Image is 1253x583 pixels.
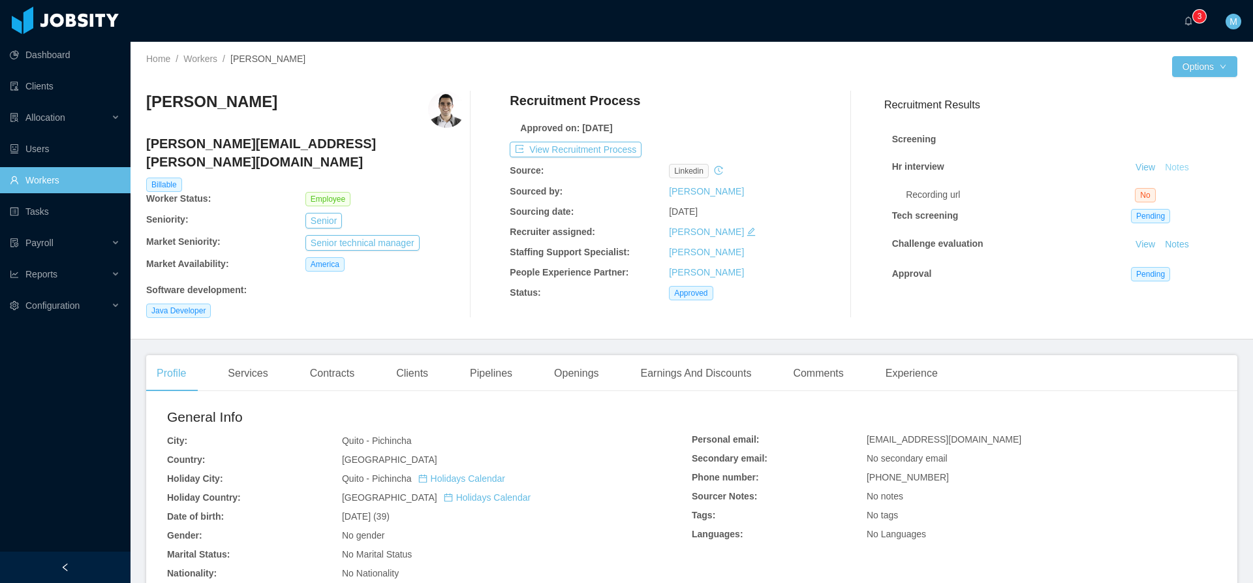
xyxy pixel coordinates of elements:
span: No gender [342,530,384,541]
h3: [PERSON_NAME] [146,91,277,112]
span: America [305,257,345,272]
span: Java Developer [146,304,211,318]
b: Holiday City: [167,473,223,484]
button: Optionsicon: down [1172,56,1237,77]
a: View [1131,239,1160,249]
b: Secondary email: [692,453,767,464]
div: Pipelines [459,355,523,392]
b: Seniority: [146,214,189,225]
b: Status: [510,287,540,298]
b: Sourcer Notes: [692,491,757,501]
span: Approved [669,286,713,300]
b: Sourcing date: [510,206,574,217]
span: Employee [305,192,350,206]
a: icon: calendarHolidays Calendar [444,492,531,503]
div: No tags [867,509,1216,522]
i: icon: calendar [418,474,427,483]
b: Source: [510,165,544,176]
span: No Languages [867,529,926,539]
b: Software development : [146,285,247,295]
b: Recruiter assigned: [510,227,595,237]
button: icon: exportView Recruitment Process [510,142,642,157]
a: [PERSON_NAME] [669,247,744,257]
span: Configuration [25,300,80,311]
i: icon: bell [1184,16,1193,25]
span: [DATE] [669,206,698,217]
div: Earnings And Discounts [630,355,762,392]
p: 3 [1198,10,1202,23]
span: Allocation [25,112,65,123]
span: Billable [146,178,182,192]
span: [PERSON_NAME] [230,54,305,64]
span: No notes [867,491,903,501]
b: Phone number: [692,472,759,482]
span: [PHONE_NUMBER] [867,472,949,482]
span: No [1135,188,1155,202]
i: icon: edit [747,227,756,236]
button: Notes [1160,237,1194,253]
span: [GEOGRAPHIC_DATA] [342,492,531,503]
h4: Recruitment Process [510,91,640,110]
a: Workers [183,54,217,64]
i: icon: file-protect [10,238,19,247]
a: icon: exportView Recruitment Process [510,144,642,155]
div: Recording url [906,188,1135,202]
div: Clients [386,355,439,392]
button: Senior technical manager [305,235,420,251]
b: Staffing Support Specialist: [510,247,630,257]
b: Holiday Country: [167,492,241,503]
span: No secondary email [867,453,948,464]
a: View [1131,162,1160,172]
b: Marital Status: [167,549,230,559]
h4: [PERSON_NAME][EMAIL_ADDRESS][PERSON_NAME][DOMAIN_NAME] [146,134,465,171]
div: Comments [782,355,854,392]
div: Services [217,355,278,392]
h2: General Info [167,407,692,428]
img: 05eaa560-5fe8-11e9-843e-e3ae78c5d80d_664be7405cf70-400w.png [428,91,465,128]
div: Profile [146,355,196,392]
a: [PERSON_NAME] [669,227,744,237]
a: [PERSON_NAME] [669,186,744,197]
a: icon: robotUsers [10,136,120,162]
span: No Marital Status [342,549,412,559]
button: Senior [305,213,342,228]
a: icon: profileTasks [10,198,120,225]
a: icon: pie-chartDashboard [10,42,120,68]
b: Date of birth: [167,511,224,522]
b: Languages: [692,529,743,539]
i: icon: setting [10,301,19,310]
h3: Recruitment Results [884,97,1237,113]
div: Contracts [300,355,365,392]
b: Market Availability: [146,259,229,269]
b: Personal email: [692,434,760,445]
span: / [223,54,225,64]
span: [EMAIL_ADDRESS][DOMAIN_NAME] [867,434,1021,445]
b: Worker Status: [146,193,211,204]
a: [PERSON_NAME] [669,267,744,277]
i: icon: line-chart [10,270,19,279]
i: icon: solution [10,113,19,122]
i: icon: history [714,166,723,175]
span: [GEOGRAPHIC_DATA] [342,454,437,465]
b: People Experience Partner: [510,267,628,277]
sup: 3 [1193,10,1206,23]
span: Pending [1131,267,1170,281]
b: Tags: [692,510,715,520]
button: Notes [1160,160,1194,176]
strong: Approval [892,268,932,279]
span: Payroll [25,238,54,248]
span: Quito - Pichincha [342,473,505,484]
strong: Hr interview [892,161,944,172]
span: [DATE] (39) [342,511,390,522]
span: linkedin [669,164,709,178]
strong: Tech screening [892,210,959,221]
div: Openings [544,355,610,392]
div: Experience [875,355,948,392]
span: / [176,54,178,64]
b: Approved on: [DATE] [520,123,612,133]
span: Pending [1131,209,1170,223]
b: Market Seniority: [146,236,221,247]
b: Nationality: [167,568,217,578]
b: Sourced by: [510,186,563,197]
span: No Nationality [342,568,399,578]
